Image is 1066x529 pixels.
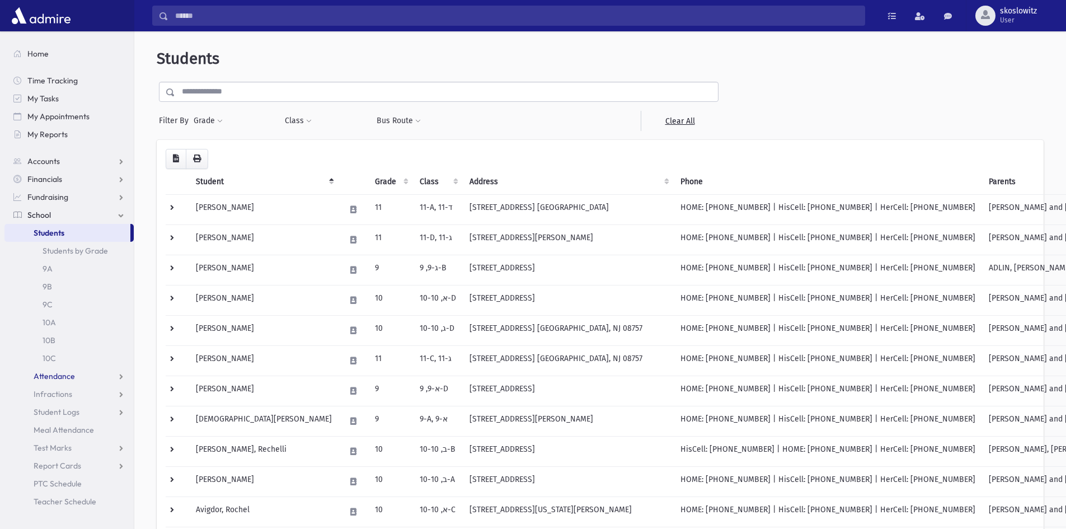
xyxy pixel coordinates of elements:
a: Report Cards [4,457,134,475]
span: Test Marks [34,443,72,453]
td: [PERSON_NAME] [189,376,339,406]
span: skoslowitz [1000,7,1037,16]
a: 10C [4,349,134,367]
input: Search [168,6,865,26]
td: 11 [368,224,413,255]
td: HOME: [PHONE_NUMBER] | HisCell: [PHONE_NUMBER] | HerCell: [PHONE_NUMBER] [674,406,982,436]
a: Student Logs [4,403,134,421]
td: [STREET_ADDRESS] [GEOGRAPHIC_DATA], NJ 08757 [463,315,674,345]
span: PTC Schedule [34,479,82,489]
span: Filter By [159,115,193,127]
td: [PERSON_NAME] [189,285,339,315]
td: HOME: [PHONE_NUMBER] | HisCell: [PHONE_NUMBER] | HerCell: [PHONE_NUMBER] [674,466,982,497]
td: [STREET_ADDRESS] [GEOGRAPHIC_DATA], NJ 08757 [463,345,674,376]
a: 9C [4,296,134,313]
span: Fundraising [27,192,68,202]
td: [STREET_ADDRESS] [463,285,674,315]
td: HOME: [PHONE_NUMBER] | HisCell: [PHONE_NUMBER] | HerCell: [PHONE_NUMBER] [674,194,982,224]
span: Student Logs [34,407,79,417]
td: 10 [368,285,413,315]
a: Infractions [4,385,134,403]
td: 11-A, 11-ד [413,194,463,224]
td: 11-D, 11-ג [413,224,463,255]
span: My Reports [27,129,68,139]
button: Bus Route [376,111,421,131]
td: 9 [368,406,413,436]
td: [PERSON_NAME] [189,194,339,224]
a: 9B [4,278,134,296]
td: ג-9, 9-B [413,255,463,285]
td: [PERSON_NAME] [189,315,339,345]
a: Meal Attendance [4,421,134,439]
td: HOME: [PHONE_NUMBER] | HisCell: [PHONE_NUMBER] | HerCell: [PHONE_NUMBER] [674,224,982,255]
td: HOME: [PHONE_NUMBER] | HisCell: [PHONE_NUMBER] | HerCell: [PHONE_NUMBER] [674,376,982,406]
span: Report Cards [34,461,81,471]
a: Financials [4,170,134,188]
a: 10A [4,313,134,331]
a: Students [4,224,130,242]
td: [PERSON_NAME] [189,345,339,376]
td: 10-ב, 10-A [413,466,463,497]
span: Financials [27,174,62,184]
th: Student: activate to sort column descending [189,169,339,195]
td: [DEMOGRAPHIC_DATA][PERSON_NAME] [189,406,339,436]
span: Infractions [34,389,72,399]
td: HOME: [PHONE_NUMBER] | HisCell: [PHONE_NUMBER] | HerCell: [PHONE_NUMBER] [674,285,982,315]
th: Phone [674,169,982,195]
td: HOME: [PHONE_NUMBER] | HisCell: [PHONE_NUMBER] | HerCell: [PHONE_NUMBER] [674,315,982,345]
td: [STREET_ADDRESS][PERSON_NAME] [463,224,674,255]
td: 10-ב, 10-B [413,436,463,466]
td: [STREET_ADDRESS] [GEOGRAPHIC_DATA] [463,194,674,224]
td: 10 [368,315,413,345]
td: 9 [368,376,413,406]
span: Attendance [34,371,75,381]
td: 10 [368,497,413,527]
button: CSV [166,149,186,169]
a: Clear All [641,111,719,131]
td: [PERSON_NAME], Rechelli [189,436,339,466]
td: [STREET_ADDRESS][PERSON_NAME] [463,406,674,436]
span: School [27,210,51,220]
td: 9-A, א-9 [413,406,463,436]
a: Students by Grade [4,242,134,260]
a: My Reports [4,125,134,143]
td: 10 [368,436,413,466]
a: Time Tracking [4,72,134,90]
td: [STREET_ADDRESS][US_STATE][PERSON_NAME] [463,497,674,527]
span: Teacher Schedule [34,497,96,507]
span: User [1000,16,1037,25]
a: Teacher Schedule [4,493,134,511]
a: 10B [4,331,134,349]
span: Students [34,228,64,238]
td: א-9, 9-D [413,376,463,406]
span: Students [157,49,219,68]
img: AdmirePro [9,4,73,27]
a: Accounts [4,152,134,170]
a: PTC Schedule [4,475,134,493]
td: [PERSON_NAME] [189,224,339,255]
td: 11-C, 11-ג [413,345,463,376]
td: [STREET_ADDRESS] [463,376,674,406]
td: HisCell: [PHONE_NUMBER] | HOME: [PHONE_NUMBER] | HerCell: [PHONE_NUMBER] [674,436,982,466]
td: 10 [368,466,413,497]
button: Print [186,149,208,169]
td: [STREET_ADDRESS] [463,466,674,497]
a: My Appointments [4,107,134,125]
a: My Tasks [4,90,134,107]
span: Accounts [27,156,60,166]
span: Meal Attendance [34,425,94,435]
span: Time Tracking [27,76,78,86]
a: Attendance [4,367,134,385]
span: My Appointments [27,111,90,121]
td: HOME: [PHONE_NUMBER] | HisCell: [PHONE_NUMBER] | HerCell: [PHONE_NUMBER] [674,345,982,376]
th: Grade: activate to sort column ascending [368,169,413,195]
td: [STREET_ADDRESS] [463,255,674,285]
span: My Tasks [27,93,59,104]
a: Fundraising [4,188,134,206]
span: Home [27,49,49,59]
a: 9A [4,260,134,278]
th: Address: activate to sort column ascending [463,169,674,195]
a: Home [4,45,134,63]
a: Test Marks [4,439,134,457]
td: Avigdor, Rochel [189,497,339,527]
